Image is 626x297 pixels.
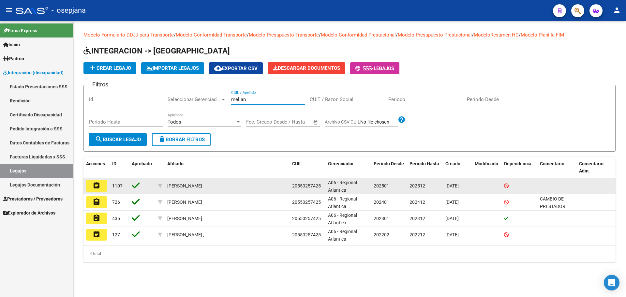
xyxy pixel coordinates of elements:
[374,66,394,71] span: Legajos
[312,119,320,126] button: Open calendar
[445,161,460,166] span: Creado
[472,157,501,178] datatable-header-cell: Modificado
[407,157,443,178] datatable-header-cell: Periodo Hasta
[501,157,537,178] datatable-header-cell: Dependencia
[152,133,211,146] button: Borrar Filtros
[3,27,37,34] span: Firma Express
[325,119,360,125] span: Archivo CSV CUIL
[3,69,64,76] span: Integración (discapacidad)
[176,32,247,38] a: Modelo Conformidad Transporte
[110,157,129,178] datatable-header-cell: ID
[360,119,398,125] input: Archivo CSV CUIL
[93,182,100,189] mat-icon: assignment
[445,232,459,237] span: [DATE]
[604,275,619,290] div: Open Intercom Messenger
[3,41,20,48] span: Inicio
[328,229,357,242] span: A06 - Regional Atlantica
[292,183,321,188] span: 20550257425
[167,161,184,166] span: Afiliado
[576,157,616,178] datatable-header-cell: Comentario Adm.
[350,62,399,74] button: -Legajos
[328,213,357,225] span: A06 - Regional Atlantica
[410,232,425,237] span: 202212
[83,62,136,74] button: Crear Legajo
[112,200,120,205] span: 726
[443,157,472,178] datatable-header-cell: Creado
[93,214,100,222] mat-icon: assignment
[292,161,302,166] span: CUIL
[374,200,389,205] span: 202401
[5,6,13,14] mat-icon: menu
[93,198,100,206] mat-icon: assignment
[89,80,112,89] h3: Filtros
[214,64,222,72] mat-icon: cloud_download
[613,6,621,14] mat-icon: person
[292,200,321,205] span: 20550257425
[537,157,576,178] datatable-header-cell: Comentario
[141,62,204,74] button: IMPORTAR LEGAJOS
[268,62,345,74] button: Descargar Documentos
[475,161,498,166] span: Modificado
[328,196,357,209] span: A06 - Regional Atlantica
[3,195,63,202] span: Prestadores / Proveedores
[410,183,425,188] span: 202512
[328,180,357,193] span: A06 - Regional Atlantica
[474,32,519,38] a: ModeloResumen HC
[325,157,371,178] datatable-header-cell: Gerenciador
[445,200,459,205] span: [DATE]
[445,183,459,188] span: [DATE]
[167,231,206,239] div: [PERSON_NAME] , -
[95,135,103,143] mat-icon: search
[249,32,319,38] a: Modelo Presupuesto Transporte
[89,64,97,72] mat-icon: add
[209,62,263,74] button: Exportar CSV
[321,32,396,38] a: Modelo Conformidad Prestacional
[165,157,290,178] datatable-header-cell: Afiliado
[83,157,110,178] datatable-header-cell: Acciones
[374,232,389,237] span: 202202
[445,216,459,221] span: [DATE]
[89,65,131,71] span: Crear Legajo
[95,137,141,142] span: Buscar Legajo
[504,161,531,166] span: Dependencia
[214,66,258,71] span: Exportar CSV
[410,216,425,221] span: 202312
[168,97,220,102] span: Seleccionar Gerenciador
[273,65,340,71] span: Descargar Documentos
[146,65,199,71] span: IMPORTAR LEGAJOS
[112,216,120,221] span: 435
[167,199,202,206] div: [PERSON_NAME]
[540,196,578,239] span: CAMBIO DE PRESTADOR AUTORIZADO FONOAUDIOLOGO A PARTIR DEL 01/07/2024
[112,183,123,188] span: 1107
[168,119,181,125] span: Todos
[158,137,205,142] span: Borrar Filtros
[290,157,325,178] datatable-header-cell: CUIL
[112,232,120,237] span: 127
[410,161,439,166] span: Periodo Hasta
[167,182,202,190] div: [PERSON_NAME]
[292,232,321,237] span: 20550257425
[371,157,407,178] datatable-header-cell: Periodo Desde
[292,216,321,221] span: 20550257425
[521,32,564,38] a: Modelo Planilla FIM
[52,3,86,18] span: - osepjana
[93,230,100,238] mat-icon: assignment
[374,161,404,166] span: Periodo Desde
[246,119,273,125] input: Fecha inicio
[579,161,604,174] span: Comentario Adm.
[158,135,166,143] mat-icon: delete
[83,46,230,55] span: INTEGRACION -> [GEOGRAPHIC_DATA]
[83,245,616,262] div: 4 total
[86,161,105,166] span: Acciones
[112,161,116,166] span: ID
[398,116,406,124] mat-icon: help
[129,157,155,178] datatable-header-cell: Aprobado
[3,55,24,62] span: Padrón
[374,183,389,188] span: 202501
[355,66,374,71] span: -
[83,31,616,262] div: / / / / / /
[83,32,174,38] a: Modelo Formulario DDJJ para Transporte
[132,161,152,166] span: Aprobado
[167,215,202,222] div: [PERSON_NAME]
[374,216,389,221] span: 202301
